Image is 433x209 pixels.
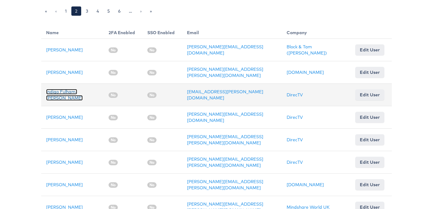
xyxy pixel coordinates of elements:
[187,111,263,123] a: [PERSON_NAME][EMAIL_ADDRESS][DOMAIN_NAME]
[109,47,118,53] span: No
[137,6,145,16] a: ›
[187,134,263,146] a: [PERSON_NAME][EMAIL_ADDRESS][PERSON_NAME][DOMAIN_NAME]
[104,6,113,16] a: 5
[147,92,157,98] span: No
[46,137,83,143] a: [PERSON_NAME]
[125,6,136,16] a: …
[287,159,303,165] a: DirecTV
[52,6,60,16] a: ‹
[109,92,118,98] span: No
[147,160,157,165] span: No
[355,157,384,168] a: Edit User
[114,6,124,16] a: 6
[82,6,92,16] a: 3
[41,6,51,16] a: «
[287,182,324,187] a: [DOMAIN_NAME]
[109,137,118,143] span: No
[187,156,263,168] a: [PERSON_NAME][EMAIL_ADDRESS][PERSON_NAME][DOMAIN_NAME]
[46,182,83,187] a: [PERSON_NAME]
[187,179,263,191] a: [PERSON_NAME][EMAIL_ADDRESS][PERSON_NAME][DOMAIN_NAME]
[187,89,263,101] a: [EMAIL_ADDRESS][PERSON_NAME][DOMAIN_NAME]
[287,70,324,75] a: [DOMAIN_NAME]
[147,137,157,143] span: No
[109,115,118,120] span: No
[46,115,83,120] a: [PERSON_NAME]
[355,179,384,190] a: Edit User
[104,25,142,39] th: 2FA Enabled
[142,25,182,39] th: SSO Enabled
[93,6,103,16] a: 4
[46,70,83,75] a: [PERSON_NAME]
[46,159,83,165] a: [PERSON_NAME]
[355,89,384,100] a: Edit User
[147,70,157,75] span: No
[355,44,384,55] a: Edit User
[147,115,157,120] span: No
[61,6,70,16] a: 1
[46,89,83,101] a: Indigo Fulham-[PERSON_NAME]
[109,160,118,165] span: No
[46,47,83,53] a: [PERSON_NAME]
[182,25,282,39] th: Email
[355,112,384,123] a: Edit User
[287,137,303,143] a: DirecTV
[287,92,303,98] a: DirecTV
[109,70,118,75] span: No
[109,182,118,188] span: No
[71,6,81,16] a: 2
[147,182,157,188] span: No
[287,44,327,56] a: Block & Tam ([PERSON_NAME])
[146,6,156,16] a: »
[355,67,384,78] a: Edit User
[187,66,263,78] a: [PERSON_NAME][EMAIL_ADDRESS][PERSON_NAME][DOMAIN_NAME]
[287,115,303,120] a: DirecTV
[355,134,384,145] a: Edit User
[187,44,263,56] a: [PERSON_NAME][EMAIL_ADDRESS][DOMAIN_NAME]
[41,25,104,39] th: Name
[147,47,157,53] span: No
[282,25,350,39] th: Company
